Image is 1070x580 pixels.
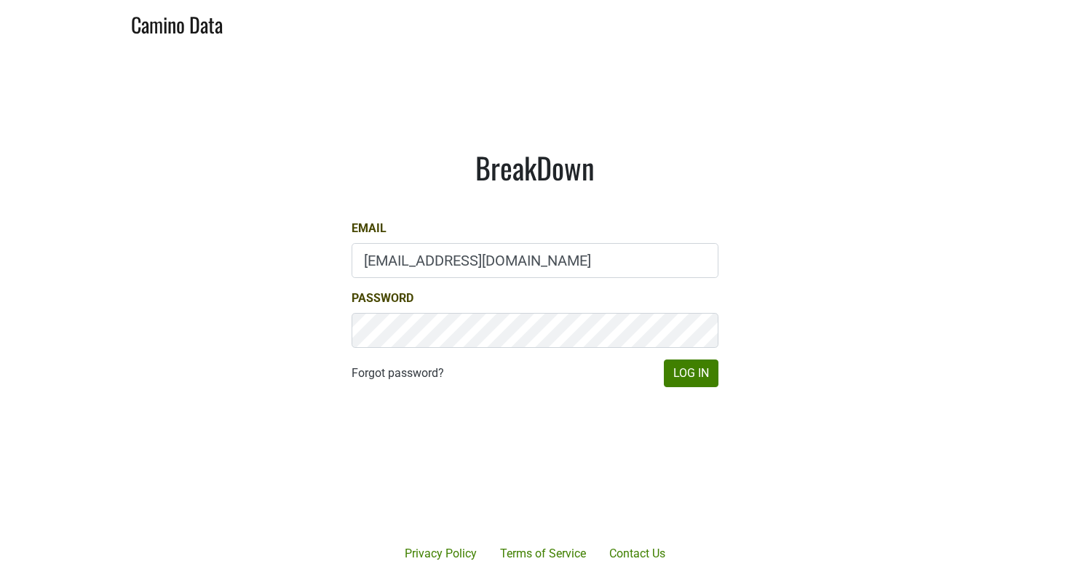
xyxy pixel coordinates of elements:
a: Terms of Service [488,539,598,568]
label: Password [352,290,413,307]
a: Contact Us [598,539,677,568]
button: Log In [664,359,718,387]
label: Email [352,220,387,237]
h1: BreakDown [352,150,718,185]
a: Privacy Policy [393,539,488,568]
a: Camino Data [131,6,223,40]
a: Forgot password? [352,365,444,382]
